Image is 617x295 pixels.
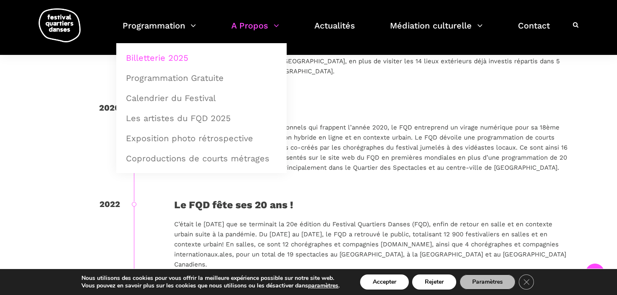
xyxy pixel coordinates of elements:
button: Rejeter [412,274,456,290]
a: Contact [518,18,550,43]
p: Depuis 2015, durant les différentes éditions du festival, des artistes tant de la relève, mi-carr... [174,46,569,76]
div: 2022 [48,197,174,211]
div: Virage numérique [174,101,569,116]
div: Le FQD fête ses 20 ans ! [174,197,569,213]
button: Paramètres [460,274,515,290]
p: En réaction aux événements exceptionnels qui frappent l’année 2020, le FQD entreprend un virage n... [174,122,569,173]
p: Nous utilisons des cookies pour vous offrir la meilleure expérience possible sur notre site web. [81,274,340,282]
a: Programmation Gratuite [121,68,282,88]
img: logo-fqd-med [39,8,81,42]
a: Calendrier du Festival [121,88,282,108]
a: Programmation [123,18,196,43]
a: Coproductions de courts métrages [121,149,282,168]
div: 2020 [48,101,174,115]
a: Actualités [314,18,355,43]
p: C’était le [DATE] que se terminait la 20e édition du Festival Quartiers Danses (FQD), enfin de re... [174,219,569,269]
a: A Propos [231,18,279,43]
a: Les artistes du FQD 2025 [121,109,282,128]
a: Billetterie 2025 [121,48,282,67]
button: paramètres [308,282,338,290]
p: Vous pouvez en savoir plus sur les cookies que nous utilisons ou les désactiver dans . [81,282,340,290]
a: Exposition photo rétrospective [121,129,282,148]
button: Accepter [360,274,409,290]
button: Close GDPR Cookie Banner [519,274,534,290]
a: Médiation culturelle [390,18,483,43]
